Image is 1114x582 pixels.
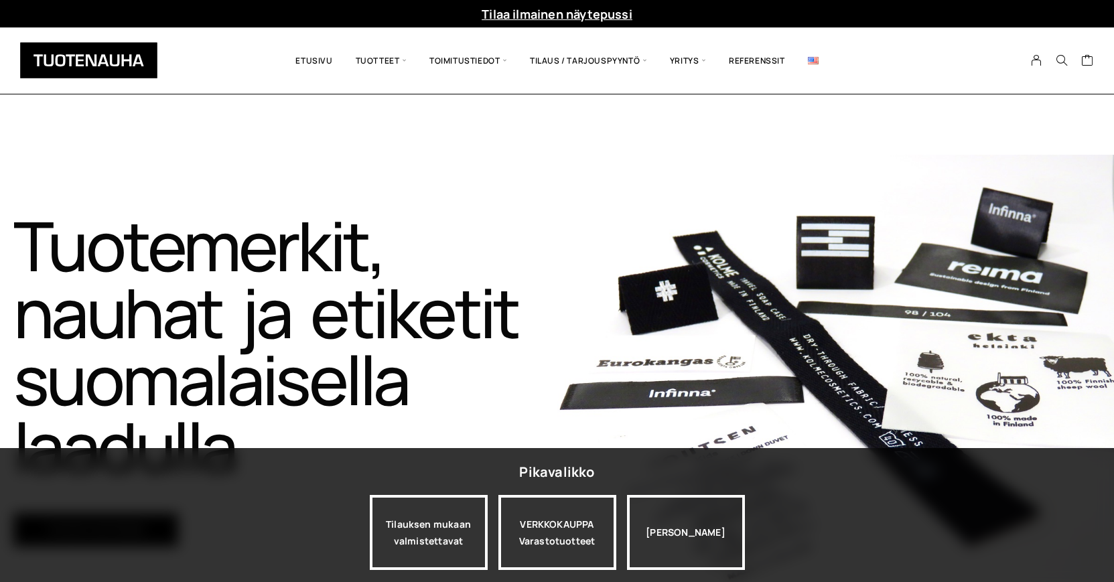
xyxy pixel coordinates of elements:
[717,38,796,84] a: Referenssit
[370,495,488,570] a: Tilauksen mukaan valmistettavat
[808,57,819,64] img: English
[20,42,157,78] img: Tuotenauha Oy
[344,38,418,84] span: Tuotteet
[627,495,745,570] div: [PERSON_NAME]
[418,38,518,84] span: Toimitustiedot
[498,495,616,570] a: VERKKOKAUPPAVarastotuotteet
[1024,54,1050,66] a: My Account
[1081,54,1094,70] a: Cart
[498,495,616,570] div: VERKKOKAUPPA Varastotuotteet
[482,6,632,22] a: Tilaa ilmainen näytepussi
[284,38,344,84] a: Etusivu
[519,460,594,484] div: Pikavalikko
[518,38,658,84] span: Tilaus / Tarjouspyyntö
[1049,54,1074,66] button: Search
[13,212,557,480] h1: Tuotemerkit, nauhat ja etiketit suomalaisella laadulla​
[658,38,717,84] span: Yritys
